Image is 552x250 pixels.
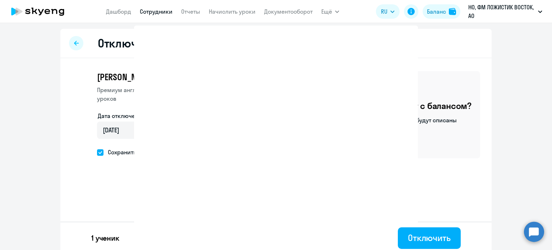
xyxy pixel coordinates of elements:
div: Баланс [427,7,446,16]
p: Премиум английский с русскоговорящим преподавателем • Баланс 68 уроков [97,86,308,103]
a: Сотрудники [140,8,172,15]
span: [PERSON_NAME] [97,71,154,83]
a: Дашборд [106,8,131,15]
p: 1 ученик [91,233,119,243]
span: Сохранить корпоративную скидку [103,148,202,156]
a: Начислить уроки [209,8,256,15]
a: Отчеты [181,8,200,15]
div: Отключить [408,232,451,244]
span: RU [381,7,387,16]
p: HO, ФМ ЛОЖИСТИК ВОСТОК, АО [468,3,535,20]
label: Дата отключения* [98,112,147,120]
a: Документооборот [264,8,313,15]
span: Ещё [321,7,332,16]
h2: Отключение сотрудников [98,36,236,50]
input: дд.мм.гггг [97,122,199,139]
img: balance [449,8,456,15]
